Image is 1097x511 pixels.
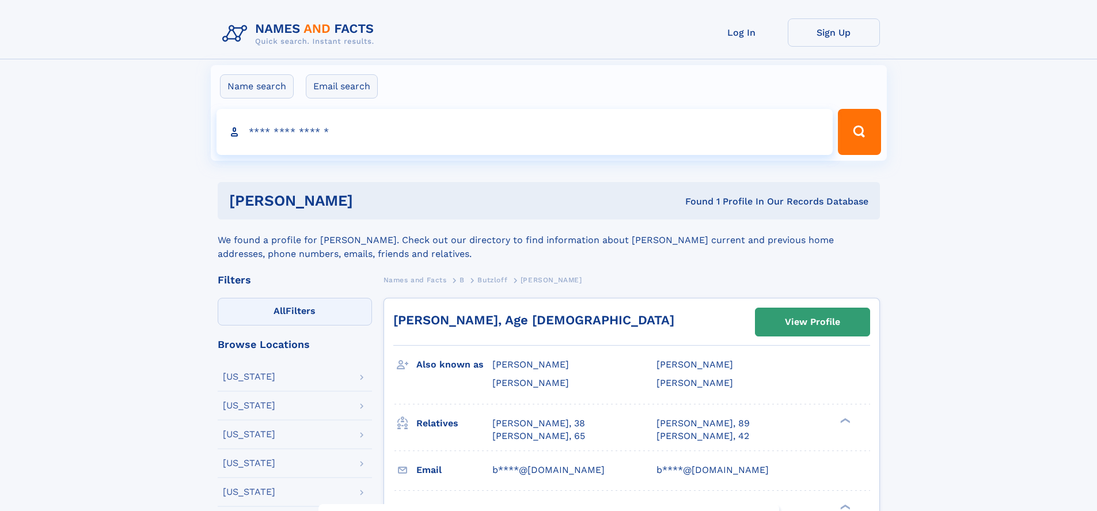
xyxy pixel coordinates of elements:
div: View Profile [785,309,840,335]
a: [PERSON_NAME], 89 [656,417,750,430]
div: [US_STATE] [223,459,275,468]
a: B [460,272,465,287]
label: Name search [220,74,294,99]
div: ❯ [837,503,851,510]
div: [US_STATE] [223,372,275,381]
h3: Email [416,460,492,480]
a: [PERSON_NAME], Age [DEMOGRAPHIC_DATA] [393,313,674,327]
a: Log In [696,18,788,47]
span: B [460,276,465,284]
span: [PERSON_NAME] [492,377,569,388]
div: We found a profile for [PERSON_NAME]. Check out our directory to find information about [PERSON_N... [218,219,880,261]
a: Sign Up [788,18,880,47]
span: [PERSON_NAME] [656,359,733,370]
a: [PERSON_NAME], 42 [656,430,749,442]
span: [PERSON_NAME] [492,359,569,370]
img: Logo Names and Facts [218,18,384,50]
h1: [PERSON_NAME] [229,194,519,208]
div: [US_STATE] [223,401,275,410]
a: [PERSON_NAME], 65 [492,430,585,442]
a: [PERSON_NAME], 38 [492,417,585,430]
div: [US_STATE] [223,430,275,439]
span: All [274,305,286,316]
div: Found 1 Profile In Our Records Database [519,195,868,208]
div: Filters [218,275,372,285]
div: ❯ [837,417,851,424]
h3: Also known as [416,355,492,374]
a: View Profile [756,308,870,336]
span: Butzloff [477,276,507,284]
h3: Relatives [416,414,492,433]
input: search input [217,109,833,155]
a: Butzloff [477,272,507,287]
label: Filters [218,298,372,325]
button: Search Button [838,109,880,155]
a: Names and Facts [384,272,447,287]
div: Browse Locations [218,339,372,350]
span: [PERSON_NAME] [521,276,582,284]
span: [PERSON_NAME] [656,377,733,388]
label: Email search [306,74,378,99]
div: [US_STATE] [223,487,275,497]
